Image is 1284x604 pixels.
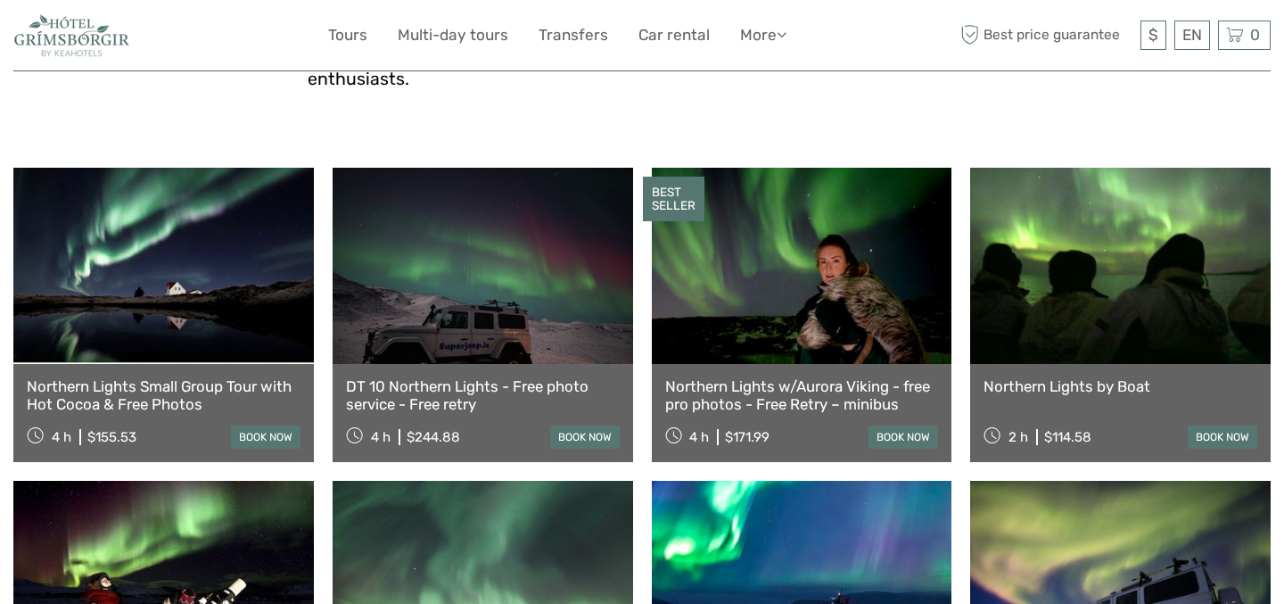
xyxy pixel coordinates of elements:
div: $244.88 [407,429,460,445]
span: 4 h [371,429,391,445]
div: EN [1174,21,1210,50]
a: book now [550,426,620,449]
span: Best price guarantee [957,21,1137,50]
span: $ [1148,26,1158,44]
a: book now [1188,426,1257,449]
a: Car rental [638,22,710,48]
span: 0 [1247,26,1263,44]
a: Northern Lights Small Group Tour with Hot Cocoa & Free Photos [27,377,300,414]
a: book now [868,426,938,449]
a: Tours [328,22,367,48]
a: Northern Lights w/Aurora Viking - free pro photos - Free Retry – minibus [665,377,939,414]
div: $114.58 [1044,429,1091,445]
a: Multi-day tours [398,22,508,48]
a: DT 10 Northern Lights - Free photo service - Free retry [346,377,620,414]
span: 4 h [52,429,71,445]
button: Open LiveChat chat widget [205,28,226,49]
a: Northern Lights by Boat [984,377,1257,395]
div: $155.53 [87,429,136,445]
div: $171.99 [725,429,770,445]
span: 4 h [689,429,709,445]
img: 2330-0b36fd34-6396-456d-bf6d-def7e598b057_logo_small.jpg [13,13,130,57]
div: BEST SELLER [643,177,704,221]
a: book now [231,426,300,449]
p: We're away right now. Please check back later! [25,31,202,46]
a: Transfers [539,22,608,48]
span: 2 h [1008,429,1028,445]
a: More [740,22,786,48]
